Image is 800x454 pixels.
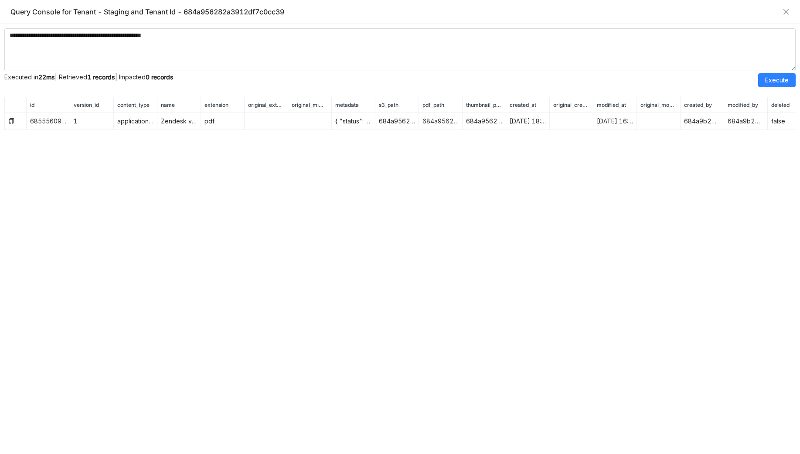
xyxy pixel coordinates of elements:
[146,73,174,81] strong: 0 records
[201,113,245,130] td: pdf
[506,113,550,130] td: [DATE] 18:07:29
[375,113,419,130] td: 684a956282a3912df7c0cc39/documents/uploads/6855560902d75566f00743dc.1.pdf
[765,75,789,85] span: Execute
[783,8,790,15] button: Close
[87,73,115,81] strong: 1 records
[681,113,724,130] td: 684a9b22de261c4b36a3d00f
[4,73,758,87] div: Executed in | Retrieved | Impacted
[724,113,768,130] td: 684a9b22de261c4b36a3d00f
[681,97,724,113] th: created_by
[419,97,463,113] th: pdf_path
[593,97,637,113] th: modified_at
[157,113,201,130] td: Zendesk vs Salesforce (becuase) (1) (1) folder
[550,97,593,113] th: original_created_at
[245,97,288,113] th: original_extension
[332,113,375,130] td: { "status": "COMPLETED", "created_at": 1750317309084, "page_count": 2, "uploadSource": "CHUNKED_M...
[38,73,55,81] strong: 22ms
[70,97,114,113] th: version_id
[463,113,506,130] td: 684a956282a3912df7c0cc39/documents/thumbnails/6855560902d75566f00743dc.1.jpeg
[637,97,681,113] th: original_modified_at
[419,113,463,130] td: 684a956282a3912df7c0cc39/documents/uploads/6855560902d75566f00743dc.1.pdf
[114,97,157,113] th: content_type
[332,97,375,113] th: metadata
[27,113,70,130] td: 6855560902d75566f00743dc
[463,97,506,113] th: thumbnail_path
[375,97,419,113] th: s3_path
[10,7,778,17] div: Query Console for Tenant - Staging and Tenant Id - 684a956282a3912df7c0cc39
[114,113,157,130] td: application/pdf
[288,97,332,113] th: original_mime_type
[201,97,245,113] th: extension
[593,113,637,130] td: [DATE] 16:22:27
[27,97,70,113] th: id
[758,73,796,87] button: Execute
[724,97,768,113] th: modified_by
[157,97,201,113] th: name
[506,97,550,113] th: created_at
[70,113,114,130] td: 1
